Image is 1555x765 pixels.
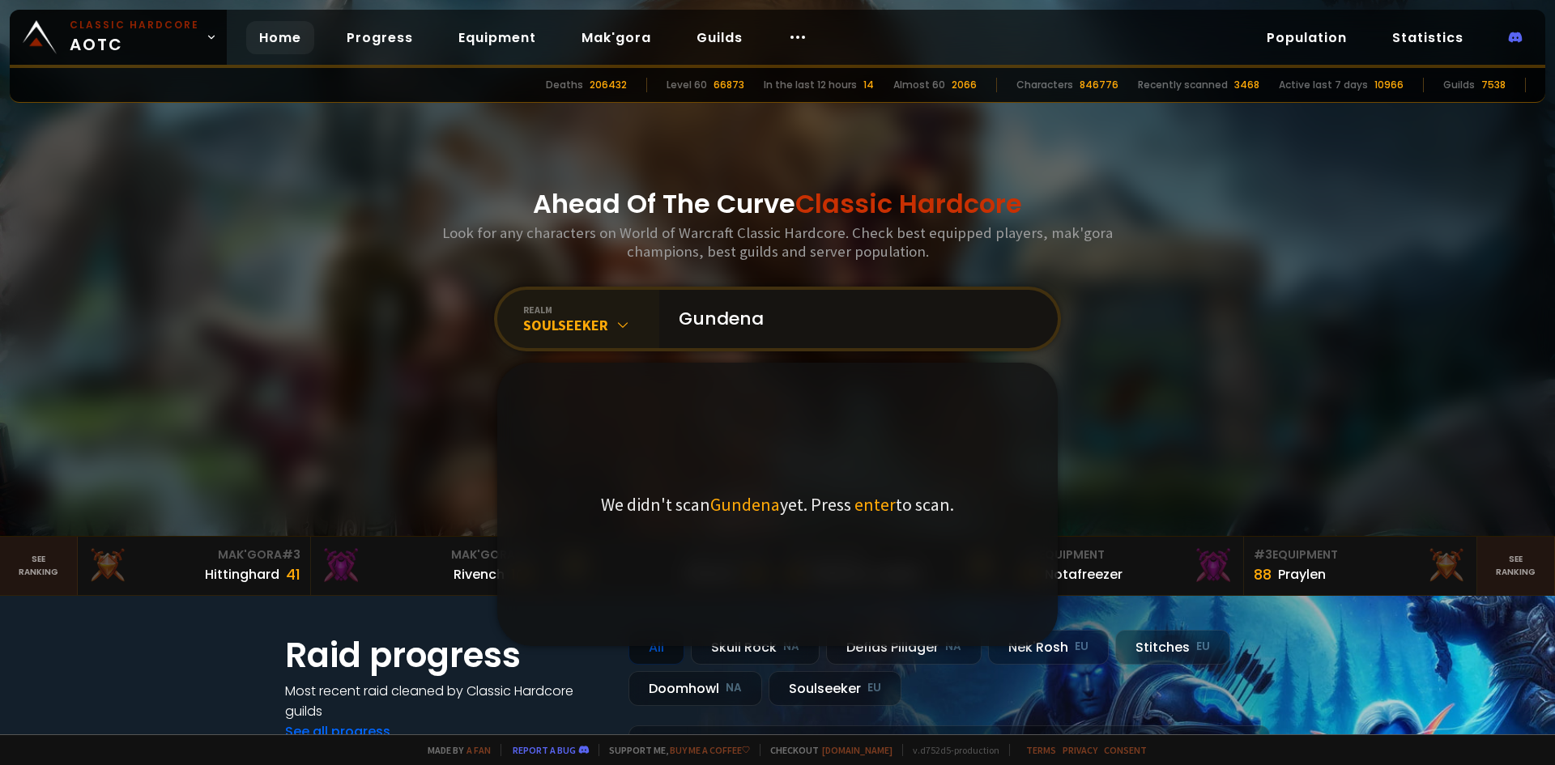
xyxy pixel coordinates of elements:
small: Classic Hardcore [70,18,199,32]
div: Equipment [1020,546,1233,563]
div: 41 [286,563,300,585]
span: Checkout [760,744,893,756]
div: realm [523,304,659,316]
div: Doomhowl [628,671,762,706]
a: a fan [466,744,491,756]
a: Mak'Gora#3Hittinghard41 [78,537,311,595]
h4: Most recent raid cleaned by Classic Hardcore guilds [285,681,609,721]
div: 14 [863,78,874,92]
div: Guilds [1443,78,1475,92]
div: Recently scanned [1138,78,1228,92]
span: v. d752d5 - production [902,744,999,756]
a: See all progress [285,722,390,741]
div: 10966 [1374,78,1404,92]
div: Level 60 [667,78,707,92]
div: 206432 [590,78,627,92]
span: # 3 [282,546,300,563]
div: Stitches [1115,630,1230,665]
div: Active last 7 days [1279,78,1368,92]
a: Statistics [1379,21,1476,54]
div: Hittinghard [205,564,279,584]
span: # 3 [1254,546,1272,563]
h1: Raid progress [285,630,609,681]
small: NA [945,639,961,655]
div: Rivench [454,564,505,584]
div: 7538 [1481,78,1506,92]
a: Guilds [684,21,756,54]
div: 846776 [1080,78,1118,92]
span: Classic Hardcore [795,185,1022,222]
span: AOTC [70,18,199,57]
a: Mak'gora [569,21,664,54]
span: Gundena [710,493,780,516]
a: #2Equipment88Notafreezer [1011,537,1244,595]
div: Skull Rock [691,630,820,665]
input: Search a character... [669,290,1038,348]
div: Soulseeker [523,316,659,334]
div: Nek'Rosh [988,630,1109,665]
a: Population [1254,21,1360,54]
div: All [628,630,684,665]
div: Mak'Gora [87,546,300,563]
div: In the last 12 hours [764,78,857,92]
div: 88 [1254,563,1272,585]
div: Notafreezer [1045,564,1123,584]
div: Soulseeker [769,671,901,706]
small: EU [867,680,881,696]
a: Consent [1104,744,1147,756]
a: Buy me a coffee [670,744,750,756]
a: #3Equipment88Praylen [1244,537,1477,595]
small: NA [726,680,742,696]
small: EU [1196,639,1210,655]
a: Equipment [445,21,549,54]
div: Equipment [1254,546,1467,563]
p: We didn't scan yet. Press to scan. [601,493,954,516]
span: enter [854,493,896,516]
div: Defias Pillager [826,630,982,665]
span: Made by [418,744,491,756]
a: Classic HardcoreAOTC [10,10,227,65]
a: Privacy [1063,744,1097,756]
div: 3468 [1234,78,1259,92]
a: Report a bug [513,744,576,756]
div: Almost 60 [893,78,945,92]
a: Seeranking [1477,537,1555,595]
div: Mak'Gora [321,546,534,563]
span: Support me, [599,744,750,756]
small: EU [1075,639,1088,655]
a: Terms [1026,744,1056,756]
h3: Look for any characters on World of Warcraft Classic Hardcore. Check best equipped players, mak'g... [436,223,1119,261]
a: Progress [334,21,426,54]
a: Home [246,21,314,54]
div: Characters [1016,78,1073,92]
div: Praylen [1278,564,1326,584]
div: 66873 [714,78,744,92]
a: [DOMAIN_NAME] [822,744,893,756]
small: NA [783,639,799,655]
div: 2066 [952,78,977,92]
div: Deaths [546,78,583,92]
a: Mak'Gora#2Rivench100 [311,537,544,595]
h1: Ahead Of The Curve [533,185,1022,223]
